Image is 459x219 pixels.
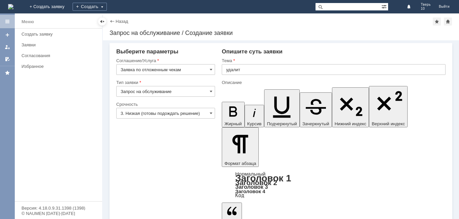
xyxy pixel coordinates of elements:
a: Заголовок 1 [235,173,291,183]
div: Добавить в избранное [433,17,441,26]
a: Код [235,192,244,199]
div: Формат абзаца [222,172,446,198]
a: Заголовок 3 [235,184,268,190]
button: Нижний индекс [332,87,369,127]
button: Жирный [222,102,245,127]
button: Подчеркнутый [264,89,299,127]
a: Перейти на домашнюю страницу [8,4,13,9]
div: Согласования [22,53,98,58]
a: Нормальный [235,171,265,177]
span: Подчеркнутый [267,121,297,126]
div: Сделать домашней страницей [444,17,452,26]
span: Жирный [224,121,242,126]
a: Согласования [19,50,101,61]
div: Скрыть меню [98,17,106,26]
span: Курсив [247,121,262,126]
a: Создать заявку [19,29,101,39]
div: Создать [73,3,107,11]
div: Избранное [22,64,91,69]
img: logo [8,4,13,9]
div: Тип заявки [116,80,214,85]
a: Мои заявки [2,42,13,52]
a: Мои согласования [2,54,13,64]
button: Верхний индекс [369,86,408,127]
div: Меню [22,18,34,26]
span: Расширенный поиск [381,3,388,9]
div: © NAUMEN [DATE]-[DATE] [22,211,95,216]
div: Описание [222,80,444,85]
span: Формат абзаца [224,161,256,166]
button: Зачеркнутый [300,92,332,127]
a: Создать заявку [2,30,13,40]
span: Тверь [421,3,431,7]
div: Запрос на обслуживание / Создание заявки [110,30,452,36]
span: 10 [421,7,431,11]
div: Заявки [22,42,98,47]
span: Зачеркнутый [302,121,329,126]
span: Нижний индекс [335,121,367,126]
span: Опишите суть заявки [222,48,283,55]
a: Заявки [19,40,101,50]
div: Срочность [116,102,214,106]
span: Выберите параметры [116,48,178,55]
a: Заголовок 4 [235,188,265,194]
button: Формат абзаца [222,127,259,167]
a: Назад [116,19,128,24]
span: Верхний индекс [372,121,405,126]
a: Заголовок 2 [235,179,277,186]
div: Соглашение/Услуга [116,58,214,63]
button: Курсив [245,105,264,127]
div: Тема [222,58,444,63]
div: Создать заявку [22,32,98,37]
div: Версия: 4.18.0.9.31.1398 (1398) [22,206,95,210]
